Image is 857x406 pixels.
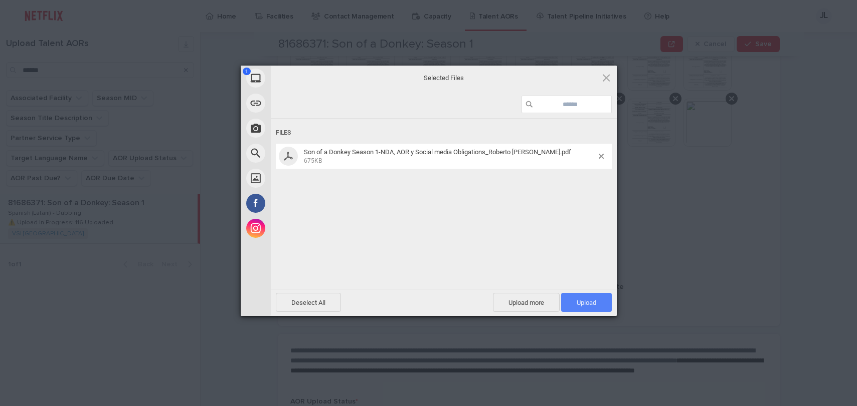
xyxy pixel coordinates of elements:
span: Upload more [493,293,560,312]
span: Upload [577,299,596,306]
div: Files [276,124,612,142]
div: Link (URL) [241,91,361,116]
span: Son of a Donkey Season 1-NDA, AOR y Social media Obligations_Roberto Salguero Ruiz.pdf [301,148,599,165]
span: Upload [561,293,612,312]
div: Facebook [241,191,361,216]
span: 1 [243,68,251,75]
span: Click here or hit ESC to close picker [601,72,612,83]
span: 675KB [304,157,322,164]
div: My Device [241,66,361,91]
div: Instagram [241,216,361,241]
div: Take Photo [241,116,361,141]
span: Deselect All [276,293,341,312]
div: Web Search [241,141,361,166]
div: Unsplash [241,166,361,191]
span: Son of a Donkey Season 1-NDA, AOR y Social media Obligations_Roberto [PERSON_NAME].pdf [304,148,571,156]
span: Selected Files [344,73,544,82]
